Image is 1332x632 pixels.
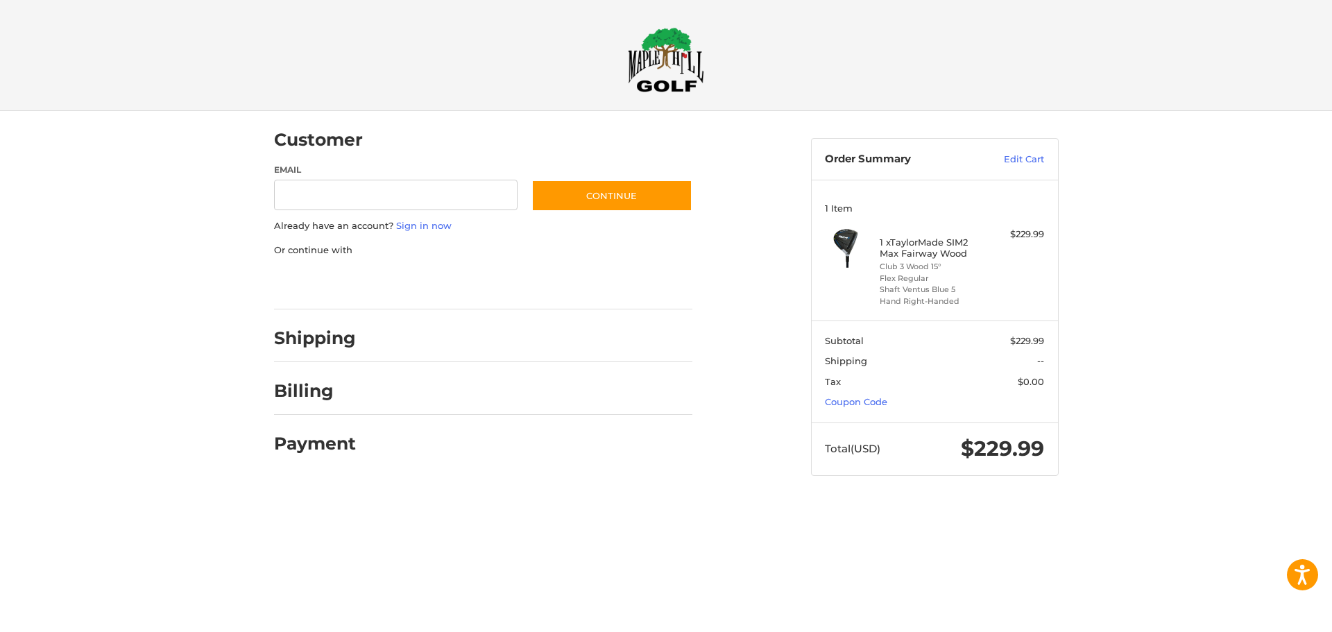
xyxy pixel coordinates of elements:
span: Total (USD) [825,442,880,455]
h3: 1 Item [825,203,1044,214]
h2: Payment [274,433,356,454]
iframe: PayPal-venmo [504,271,608,296]
li: Club 3 Wood 15° [880,261,986,273]
iframe: PayPal-paylater [387,271,491,296]
span: $229.99 [961,436,1044,461]
p: Already have an account? [274,219,692,233]
p: Or continue with [274,244,692,257]
h2: Customer [274,129,363,151]
span: $0.00 [1018,376,1044,387]
span: Shipping [825,355,867,366]
span: $229.99 [1010,335,1044,346]
a: Edit Cart [974,153,1044,166]
h2: Billing [274,380,355,402]
li: Hand Right-Handed [880,296,986,307]
iframe: PayPal-paypal [269,271,373,296]
button: Continue [531,180,692,212]
h2: Shipping [274,327,356,349]
span: -- [1037,355,1044,366]
label: Email [274,164,518,176]
li: Shaft Ventus Blue 5 [880,284,986,296]
h3: Order Summary [825,153,974,166]
img: Maple Hill Golf [628,27,704,92]
a: Coupon Code [825,396,887,407]
a: Sign in now [396,220,452,231]
li: Flex Regular [880,273,986,284]
span: Tax [825,376,841,387]
div: $229.99 [989,228,1044,241]
h4: 1 x TaylorMade SIM2 Max Fairway Wood [880,237,986,259]
span: Subtotal [825,335,864,346]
